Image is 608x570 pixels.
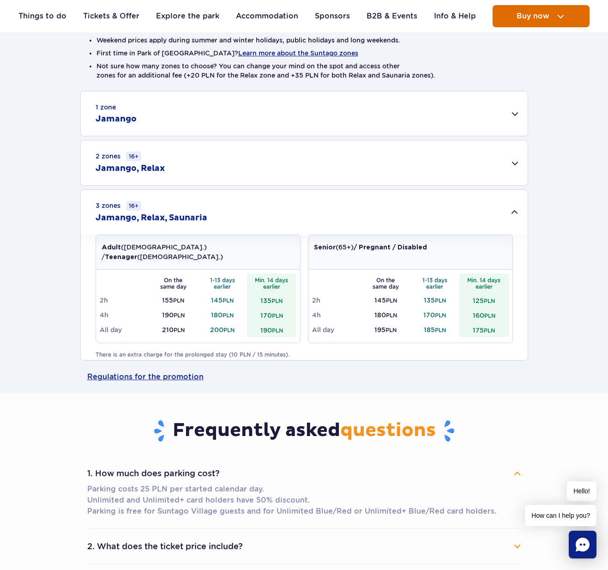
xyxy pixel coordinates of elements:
[367,5,417,27] a: B2B & Events
[385,327,397,334] small: PLN
[459,293,509,308] td: 125
[96,49,512,58] li: First time in Park of [GEOGRAPHIC_DATA]?
[96,103,116,112] small: 1 zone
[569,531,596,558] div: Chat
[361,293,410,308] td: 145
[247,293,296,308] td: 135
[340,419,436,442] span: questions
[247,322,296,337] td: 190
[525,505,596,526] span: How can I help you?
[198,273,247,293] th: 1-13 days earlier
[493,5,590,27] button: Buy now
[410,293,460,308] td: 135
[484,312,495,319] small: PLN
[484,327,495,334] small: PLN
[361,322,410,337] td: 195
[100,308,149,322] td: 4h
[312,322,361,337] td: All day
[238,49,358,57] button: Learn more about the Suntago zones
[312,308,361,322] td: 4h
[96,61,512,80] li: Not sure how many zones to choose? You can change your mind on the spot and access other zones fo...
[126,201,141,211] small: 16+
[87,463,521,484] button: 1. How much does parking cost?
[149,308,198,322] td: 190
[87,536,521,557] button: 2. What does the ticket price include?
[410,273,460,293] th: 1-13 days earlier
[459,273,509,293] th: Min. 14 days earlier
[96,351,513,359] p: There is an extra charge for the prolonged stay (10 PLN / 15 minutes).
[174,327,185,334] small: PLN
[96,163,165,174] h2: Jamango, Relax
[354,244,427,251] strong: / Pregnant / Disabled
[247,308,296,322] td: 170
[96,36,512,45] li: Weekend prices apply during summer and winter holidays, public holidays and long weekends.
[83,5,139,27] a: Tickets & Offer
[567,481,596,501] span: Hello!
[87,484,521,517] p: Parking costs 25 PLN per started calendar day. Unlimited and Unlimited+ card holders have 50% dis...
[149,322,198,337] td: 210
[435,297,446,304] small: PLN
[410,322,460,337] td: 185
[198,293,247,308] td: 145
[314,243,427,252] p: (65+)
[223,312,234,319] small: PLN
[173,297,184,304] small: PLN
[223,297,234,304] small: PLN
[247,273,296,293] th: Min. 14 days earlier
[87,419,521,443] h3: Frequently asked
[126,152,141,161] small: 16+
[410,308,460,322] td: 170
[96,114,137,125] h2: Jamango
[272,327,283,334] small: PLN
[484,297,495,304] small: PLN
[105,254,137,261] strong: Teenager
[223,327,235,334] small: PLN
[386,297,397,304] small: PLN
[435,327,446,334] small: PLN
[198,308,247,322] td: 180
[434,5,476,27] a: Info & Help
[361,308,410,322] td: 180
[459,322,509,337] td: 175
[102,244,121,251] strong: Adult
[174,312,185,319] small: PLN
[96,212,207,224] h2: Jamango, Relax, Saunaria
[100,293,149,308] td: 2h
[386,312,397,319] small: PLN
[198,322,247,337] td: 200
[149,293,198,308] td: 155
[87,361,521,393] a: Regulations for the promotion
[156,5,219,27] a: Explore the park
[517,12,549,20] span: Buy now
[149,273,198,293] th: On the same day
[96,152,141,161] small: 2 zones
[96,201,141,211] small: 3 zones
[236,5,298,27] a: Accommodation
[271,297,283,304] small: PLN
[18,5,66,27] a: Things to do
[272,312,283,319] small: PLN
[312,293,361,308] td: 2h
[315,5,350,27] a: Sponsors
[435,312,446,319] small: PLN
[102,243,295,262] p: ([DEMOGRAPHIC_DATA].) / ([DEMOGRAPHIC_DATA].)
[314,244,336,251] strong: Senior
[100,322,149,337] td: All day
[361,273,410,293] th: On the same day
[459,308,509,322] td: 160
